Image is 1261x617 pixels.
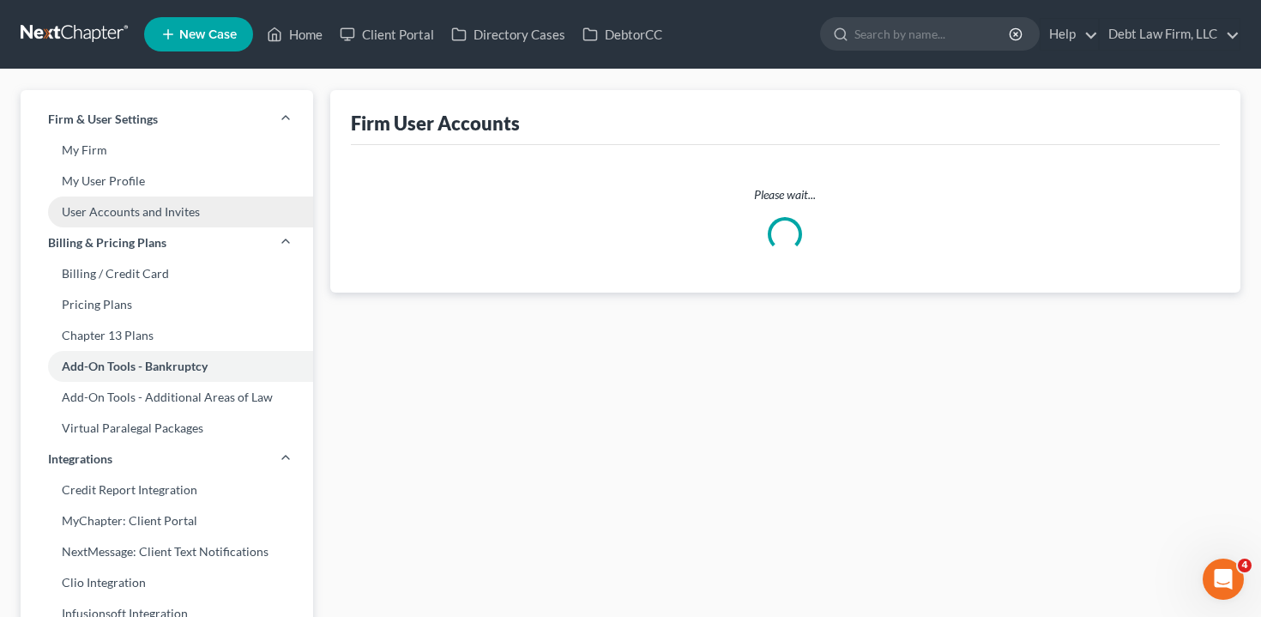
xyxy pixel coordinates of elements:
span: New Case [179,28,237,41]
a: User Accounts and Invites [21,197,313,227]
a: NextMessage: Client Text Notifications [21,536,313,567]
span: Billing & Pricing Plans [48,234,166,251]
a: Add-On Tools - Bankruptcy [21,351,313,382]
span: Integrations [48,451,112,468]
a: Billing / Credit Card [21,258,313,289]
a: Chapter 13 Plans [21,320,313,351]
a: MyChapter: Client Portal [21,505,313,536]
a: Home [258,19,331,50]
a: Integrations [21,444,313,475]
a: Virtual Paralegal Packages [21,413,313,444]
a: My User Profile [21,166,313,197]
a: Help [1041,19,1098,50]
a: Add-On Tools - Additional Areas of Law [21,382,313,413]
iframe: Intercom live chat [1203,559,1244,600]
a: DebtorCC [574,19,671,50]
a: Billing & Pricing Plans [21,227,313,258]
div: Firm User Accounts [351,111,520,136]
p: Please wait... [330,186,1241,203]
a: Client Portal [331,19,443,50]
span: 4 [1238,559,1252,572]
a: Pricing Plans [21,289,313,320]
a: Credit Report Integration [21,475,313,505]
a: My Firm [21,135,313,166]
a: Directory Cases [443,19,574,50]
a: Debt Law Firm, LLC [1100,19,1240,50]
a: Clio Integration [21,567,313,598]
span: Firm & User Settings [48,111,158,128]
input: Search by name... [854,18,1011,50]
a: Firm & User Settings [21,104,313,135]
